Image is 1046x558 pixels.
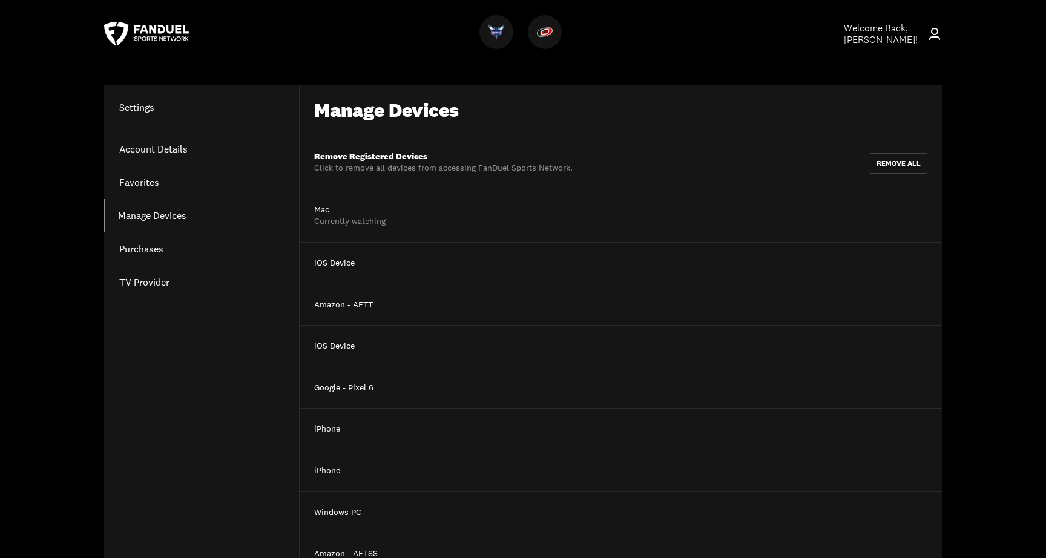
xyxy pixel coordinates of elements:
div: Google - Pixel 6 [314,382,373,394]
a: Account Details [104,133,299,166]
a: HurricanesHurricanes [528,39,567,51]
div: Currently watching [314,215,386,228]
span: Welcome Back, [PERSON_NAME] ! [844,22,918,46]
a: Welcome Back,[PERSON_NAME]! [816,22,942,45]
div: iPhone [314,465,340,477]
img: Hurricanes [537,24,553,40]
a: TV Provider [104,266,299,299]
button: remove all [870,153,927,174]
a: FanDuel Sports Network [104,22,189,46]
a: Purchases [104,232,299,266]
div: Mac [314,204,386,216]
div: iPhone [314,423,340,435]
div: Manage Devices [314,99,459,122]
div: Remove Registered Devices [314,152,573,162]
img: Hornets [488,24,504,40]
a: Favorites [104,166,299,199]
div: Windows PC [314,507,361,519]
div: iOS Device [314,340,355,352]
div: remove all [877,160,921,167]
h1: Settings [104,100,299,114]
div: Click to remove all devices from accessing FanDuel Sports Network. [314,162,573,174]
a: HornetsHornets [479,39,518,51]
a: Manage Devices [104,199,299,232]
div: Amazon - AFTT [314,299,373,311]
div: iOS Device [314,257,355,269]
